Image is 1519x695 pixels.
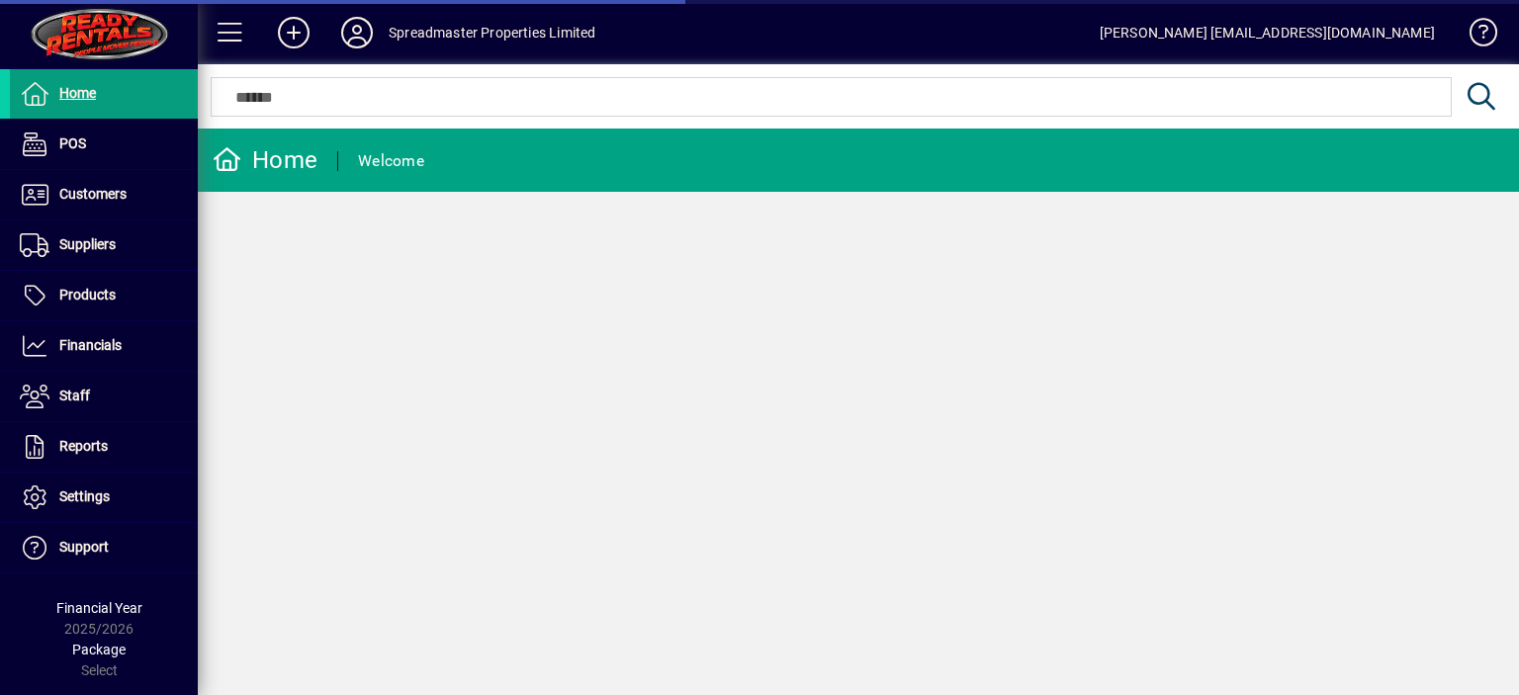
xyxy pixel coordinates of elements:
[10,220,198,270] a: Suppliers
[56,600,142,616] span: Financial Year
[10,170,198,219] a: Customers
[10,321,198,371] a: Financials
[59,488,110,504] span: Settings
[59,337,122,353] span: Financials
[59,85,96,101] span: Home
[10,120,198,169] a: POS
[59,539,109,555] span: Support
[1455,4,1494,68] a: Knowledge Base
[1100,17,1435,48] div: [PERSON_NAME] [EMAIL_ADDRESS][DOMAIN_NAME]
[10,271,198,320] a: Products
[358,145,424,177] div: Welcome
[72,642,126,657] span: Package
[59,438,108,454] span: Reports
[262,15,325,50] button: Add
[325,15,389,50] button: Profile
[59,236,116,252] span: Suppliers
[59,186,127,202] span: Customers
[10,523,198,572] a: Support
[59,388,90,403] span: Staff
[10,422,198,472] a: Reports
[59,287,116,303] span: Products
[213,144,317,176] div: Home
[59,135,86,151] span: POS
[389,17,595,48] div: Spreadmaster Properties Limited
[10,473,198,522] a: Settings
[10,372,198,421] a: Staff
